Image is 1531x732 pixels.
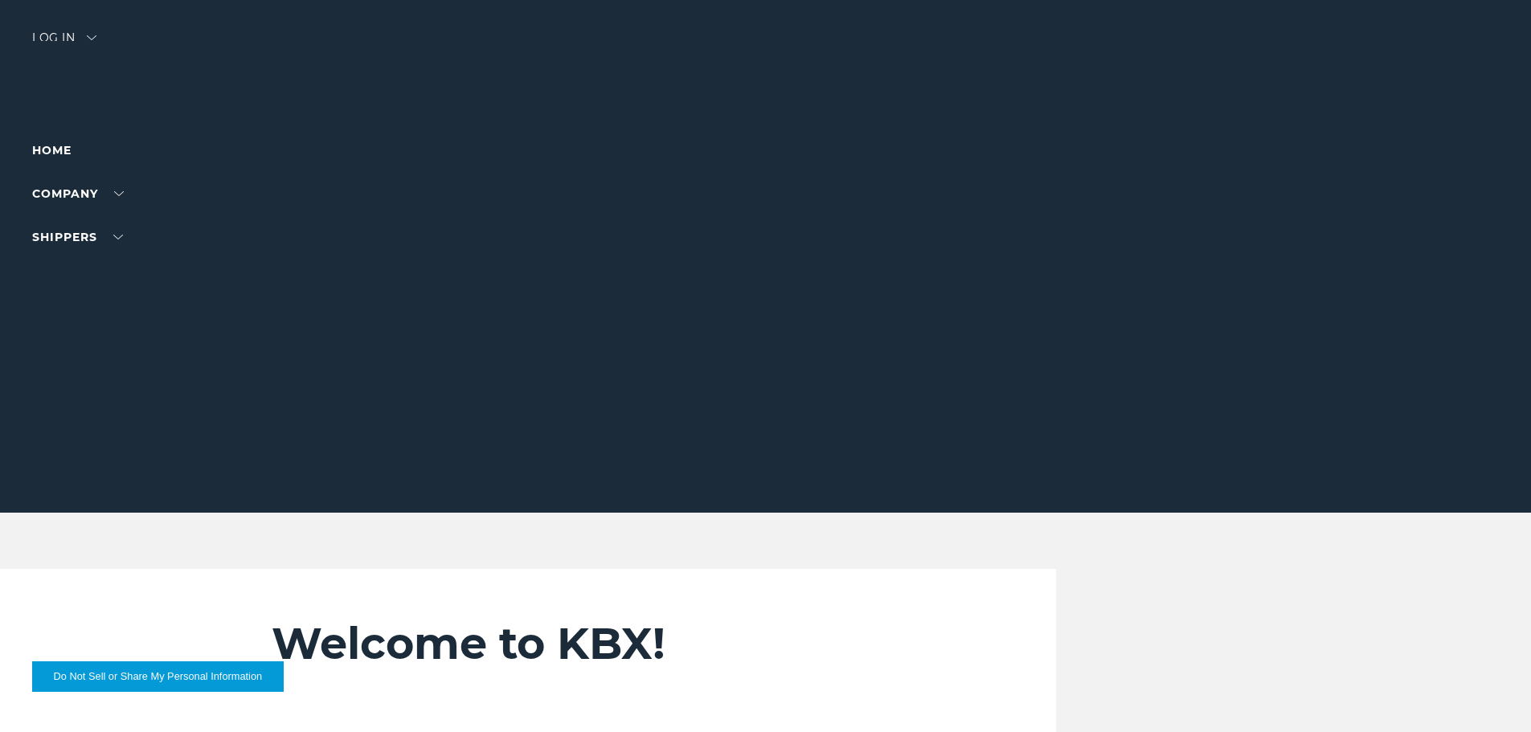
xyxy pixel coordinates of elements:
img: arrow [87,35,96,40]
h2: Welcome to KBX! [272,617,960,670]
a: Company [32,186,124,201]
a: Carriers [32,273,124,288]
button: Do Not Sell or Share My Personal Information [32,661,284,692]
a: SHIPPERS [32,230,123,244]
img: kbx logo [706,32,826,103]
a: Home [32,143,72,157]
div: Log in [32,32,96,55]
